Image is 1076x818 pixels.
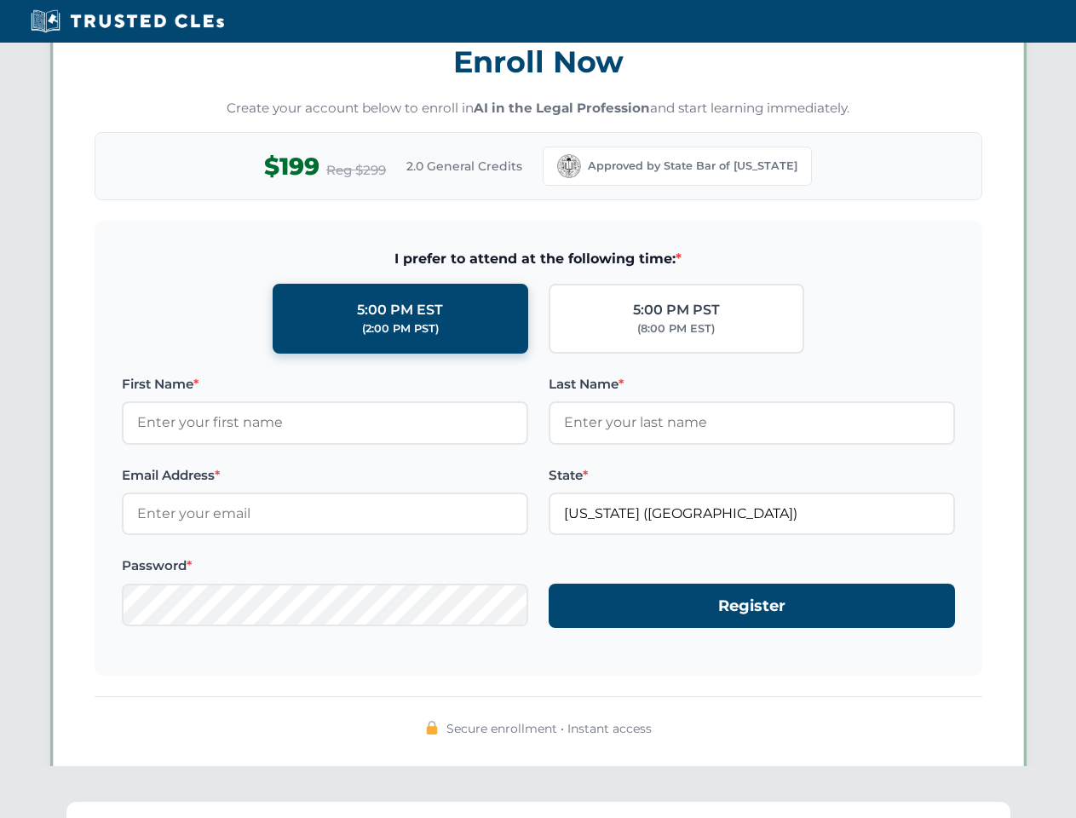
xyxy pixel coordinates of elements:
[122,374,528,395] label: First Name
[474,100,650,116] strong: AI in the Legal Profession
[549,584,955,629] button: Register
[549,401,955,444] input: Enter your last name
[549,374,955,395] label: Last Name
[637,320,715,337] div: (8:00 PM EST)
[95,99,982,118] p: Create your account below to enroll in and start learning immediately.
[549,465,955,486] label: State
[362,320,439,337] div: (2:00 PM PST)
[557,154,581,178] img: California Bar
[122,493,528,535] input: Enter your email
[633,299,720,321] div: 5:00 PM PST
[122,248,955,270] span: I prefer to attend at the following time:
[406,157,522,176] span: 2.0 General Credits
[122,401,528,444] input: Enter your first name
[26,9,229,34] img: Trusted CLEs
[95,35,982,89] h3: Enroll Now
[264,147,319,186] span: $199
[425,721,439,734] img: 🔒
[549,493,955,535] input: California (CA)
[588,158,797,175] span: Approved by State Bar of [US_STATE]
[122,465,528,486] label: Email Address
[326,160,386,181] span: Reg $299
[446,719,652,738] span: Secure enrollment • Instant access
[357,299,443,321] div: 5:00 PM EST
[122,556,528,576] label: Password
